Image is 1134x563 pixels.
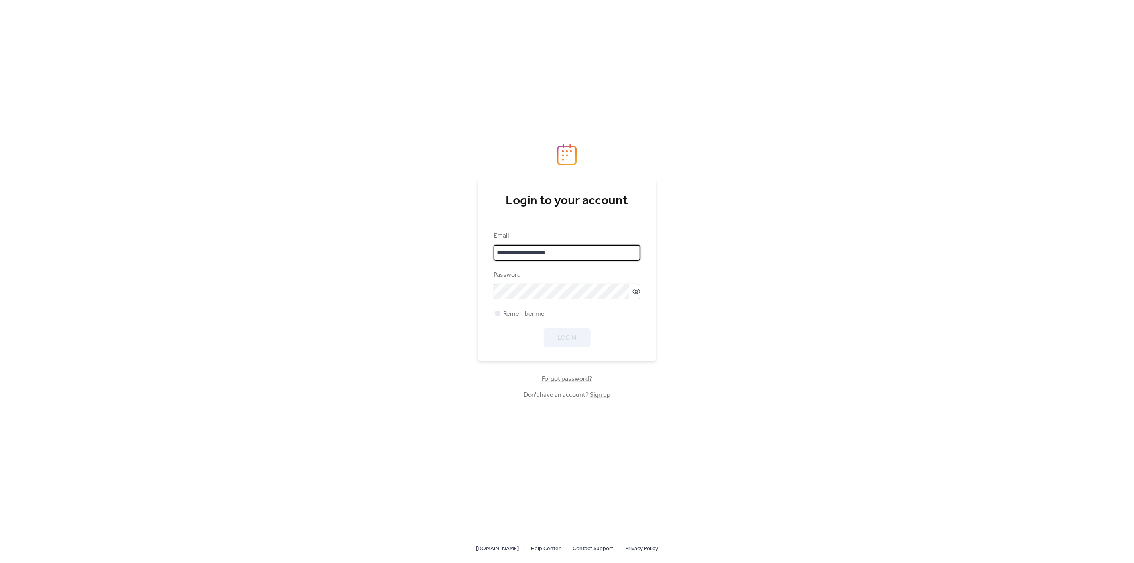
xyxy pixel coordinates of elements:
[573,544,613,554] span: Contact Support
[494,231,639,241] div: Email
[557,144,577,165] img: logo
[494,193,640,209] div: Login to your account
[542,377,592,381] a: Forgot password?
[531,543,561,553] a: Help Center
[476,543,519,553] a: [DOMAIN_NAME]
[476,544,519,554] span: [DOMAIN_NAME]
[494,270,639,280] div: Password
[531,544,561,554] span: Help Center
[503,309,545,319] span: Remember me
[542,374,592,384] span: Forgot password?
[573,543,613,553] a: Contact Support
[625,544,658,554] span: Privacy Policy
[524,390,610,400] span: Don't have an account?
[625,543,658,553] a: Privacy Policy
[590,389,610,401] a: Sign up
